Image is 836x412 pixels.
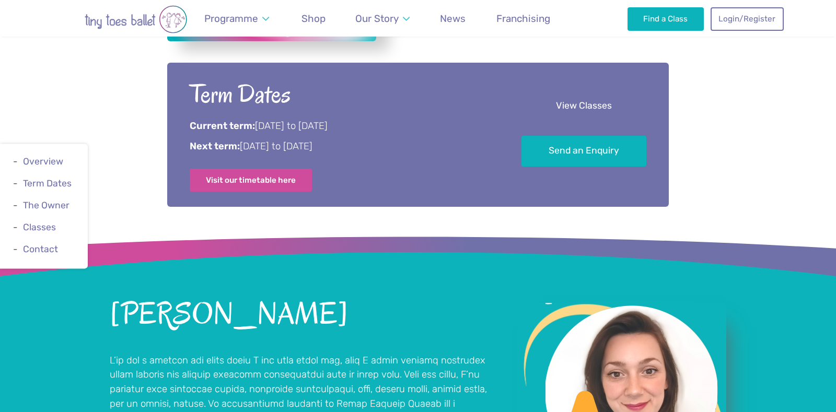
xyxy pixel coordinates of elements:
a: Programme [199,6,274,31]
a: View Classes [521,91,646,122]
span: Franchising [496,13,550,25]
a: Find a Class [628,7,704,30]
a: Send an Enquiry [521,136,646,167]
a: Our Story [351,6,415,31]
span: Programme [204,13,258,25]
a: Shop [296,6,330,31]
a: Franchising [491,6,555,31]
a: Contact [23,244,58,255]
a: Term Dates [23,178,72,189]
h2: Term Dates [190,78,492,111]
strong: Current term: [190,120,255,132]
span: Our Story [355,13,399,25]
img: tiny toes ballet [52,5,219,33]
h2: [PERSON_NAME] [110,299,491,330]
span: Shop [301,13,326,25]
a: Overview [23,156,63,167]
a: The Owner [23,200,69,210]
a: News [435,6,471,31]
p: [DATE] to [DATE] [190,140,492,154]
p: [DATE] to [DATE] [190,120,492,133]
span: News [440,13,466,25]
a: Login/Register [711,7,784,30]
a: Classes [23,222,56,233]
strong: Next term: [190,140,240,152]
a: Visit our timetable here [190,169,312,192]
